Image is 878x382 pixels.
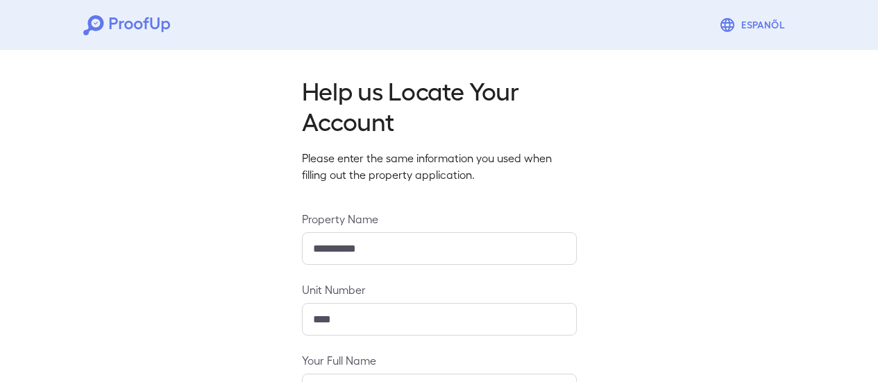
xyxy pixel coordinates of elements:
[302,75,577,136] h2: Help us Locate Your Account
[302,150,577,183] p: Please enter the same information you used when filling out the property application.
[302,352,577,368] label: Your Full Name
[714,11,795,39] button: Espanõl
[302,211,577,227] label: Property Name
[302,281,577,297] label: Unit Number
